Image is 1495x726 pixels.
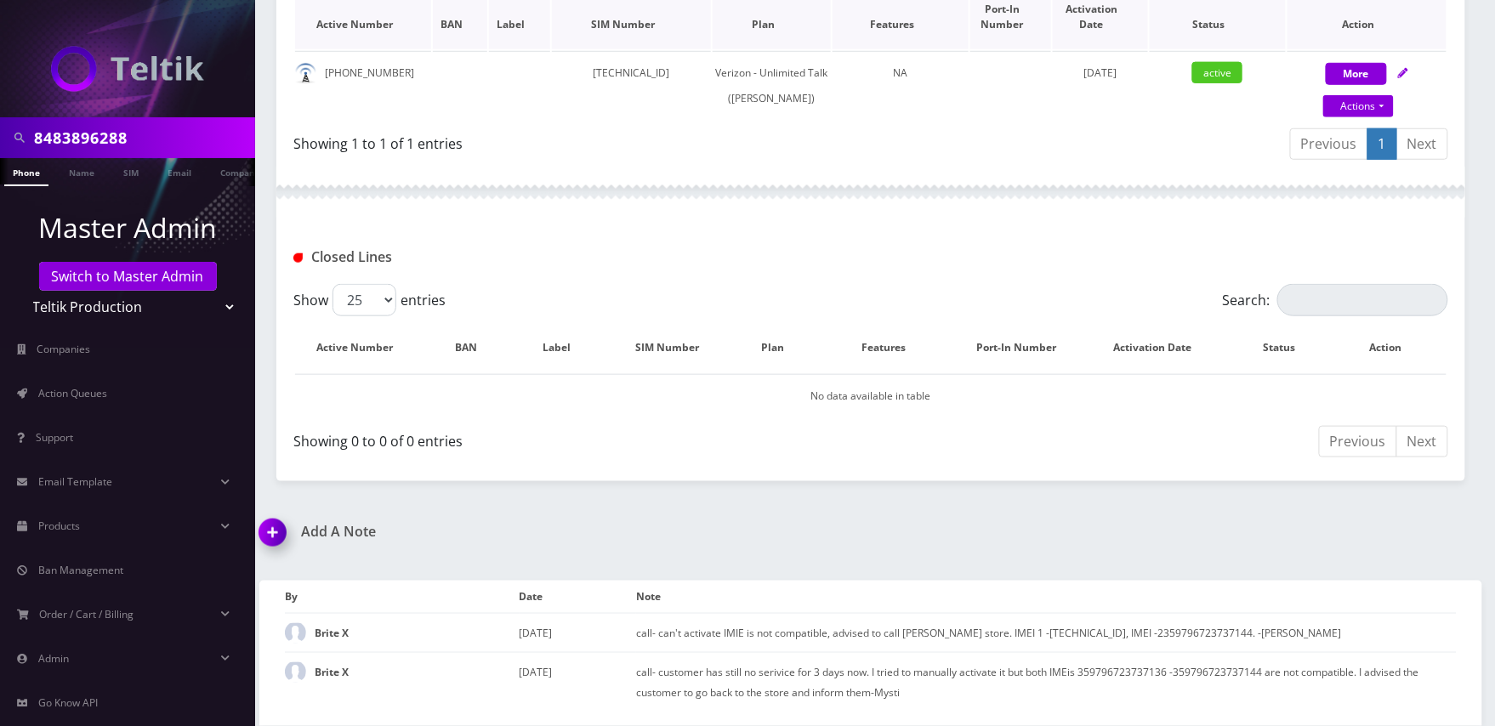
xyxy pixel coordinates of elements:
td: [PHONE_NUMBER] [295,51,431,120]
th: Port-In Number: activate to sort column ascending [963,323,1087,372]
a: Next [1396,128,1448,160]
div: Showing 1 to 1 of 1 entries [293,127,858,154]
a: Phone [4,158,48,186]
th: Label: activate to sort column ascending [518,323,612,372]
img: Closed Lines [293,253,303,263]
th: Date [520,581,637,613]
th: SIM Number: activate to sort column ascending [614,323,738,372]
span: Admin [38,651,69,666]
span: active [1192,62,1242,83]
td: [DATE] [520,613,637,652]
th: Status: activate to sort column ascending [1236,323,1340,372]
a: Actions [1323,95,1394,117]
th: Activation Date: activate to sort column ascending [1089,323,1234,372]
th: Action : activate to sort column ascending [1342,323,1447,372]
a: Email [159,158,200,184]
a: Next [1396,426,1448,457]
label: Show entries [293,284,446,316]
td: [DATE] [520,652,637,712]
span: Email Template [38,474,112,489]
th: Note [636,581,1457,613]
td: [TECHNICAL_ID] [552,51,711,120]
strong: Brite X [315,626,349,640]
a: Company [212,158,269,184]
td: call- customer has still no serivice for 3 days now. I tried to manually activate it but both IME... [636,652,1457,712]
select: Showentries [333,284,396,316]
div: Showing 0 to 0 of 0 entries [293,424,858,451]
th: Plan: activate to sort column ascending [740,323,823,372]
span: Action Queues [38,386,107,400]
span: Products [38,519,80,533]
td: No data available in table [295,374,1447,417]
span: [DATE] [1083,65,1117,80]
a: Add A Note [259,524,858,540]
td: NA [833,51,969,120]
a: Previous [1319,426,1397,457]
a: 1 [1367,128,1397,160]
strong: Brite X [315,665,349,679]
span: Go Know API [38,695,98,710]
h1: Closed Lines [293,249,662,265]
label: Search: [1223,284,1448,316]
th: Features: activate to sort column ascending [825,323,961,372]
td: call- can't activate IMIE is not compatible, advised to call [PERSON_NAME] store. IMEI 1 -[TECHNI... [636,613,1457,652]
span: Ban Management [38,563,123,577]
a: Previous [1290,128,1368,160]
a: Switch to Master Admin [39,262,217,291]
a: Name [60,158,103,184]
th: By [285,581,520,613]
input: Search: [1277,284,1448,316]
button: More [1326,63,1387,85]
span: Companies [37,342,91,356]
input: Search in Company [34,122,251,154]
span: Support [36,430,73,445]
span: Order / Cart / Billing [40,607,134,621]
th: BAN: activate to sort column ascending [433,323,516,372]
a: SIM [115,158,147,184]
img: default.png [295,63,316,84]
td: Verizon - Unlimited Talk ([PERSON_NAME]) [713,51,830,120]
th: Active Number: activate to sort column descending [295,323,431,372]
img: Teltik Production [51,46,204,92]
